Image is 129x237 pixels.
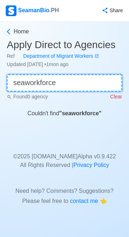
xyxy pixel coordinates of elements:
[73,162,109,168] a: Privacy Policy
[15,52,95,60] div: Department of Migrant Workers
[6,5,16,16] img: Logo
[59,110,101,116] b: " seaworkforce "
[7,61,68,67] span: Updated [DATE] • 1mon ago
[7,109,122,118] div: Couldn't find
[12,197,117,205] p: Please feel free to
[7,52,122,60] div: Ref
[12,144,117,169] p: © 2025 [DOMAIN_NAME] Alpha v 0.9.422 All Rights Reserved |
[12,178,117,195] p: Need help? Comments? Suggestions?
[110,7,123,14] div: Share
[110,93,122,101] p: Clear
[100,4,123,18] button: Share
[49,7,59,13] span: .PH
[7,74,122,92] input: 👉 Quick Search
[5,27,122,36] a: Home
[100,198,107,204] span: point
[14,27,29,36] span: Home
[15,52,99,60] a: Department of Migrant Workers
[7,93,48,101] p: Found 0 agency
[6,5,59,16] div: SeamanBio
[7,39,122,51] h3: Apply Direct to Agencies
[70,198,100,204] span: contact me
